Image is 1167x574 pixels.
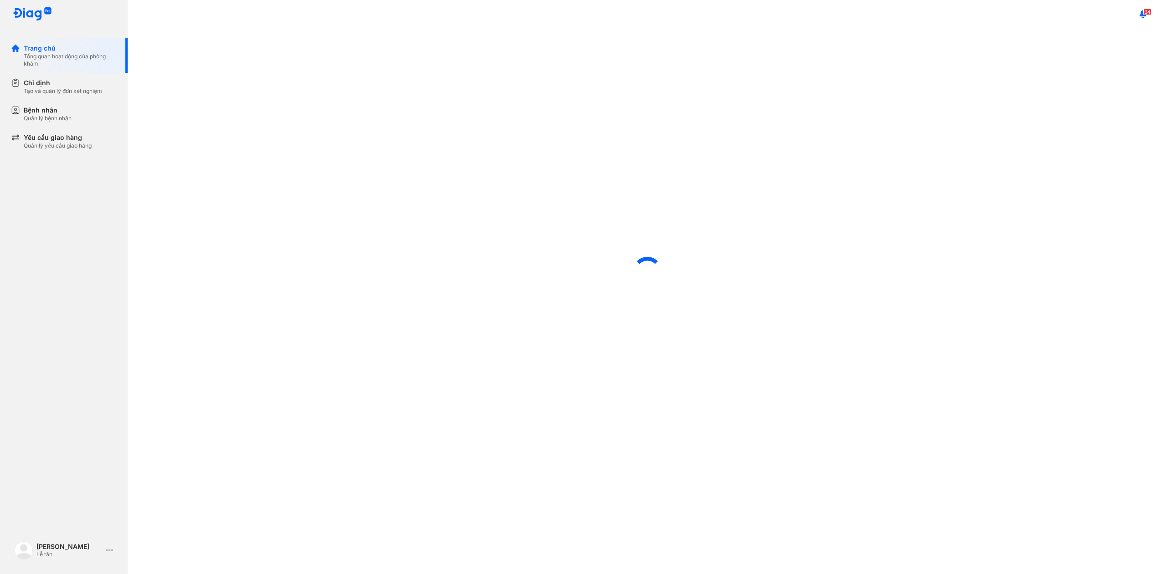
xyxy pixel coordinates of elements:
[36,551,102,558] div: Lễ tân
[24,44,117,53] div: Trang chủ
[24,78,102,87] div: Chỉ định
[36,543,102,551] div: [PERSON_NAME]
[13,7,52,21] img: logo
[24,142,92,149] div: Quản lý yêu cầu giao hàng
[24,53,117,67] div: Tổng quan hoạt động của phòng khám
[1143,9,1152,15] span: 34
[24,87,102,95] div: Tạo và quản lý đơn xét nghiệm
[24,106,72,115] div: Bệnh nhân
[24,115,72,122] div: Quản lý bệnh nhân
[24,133,92,142] div: Yêu cầu giao hàng
[15,541,33,559] img: logo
